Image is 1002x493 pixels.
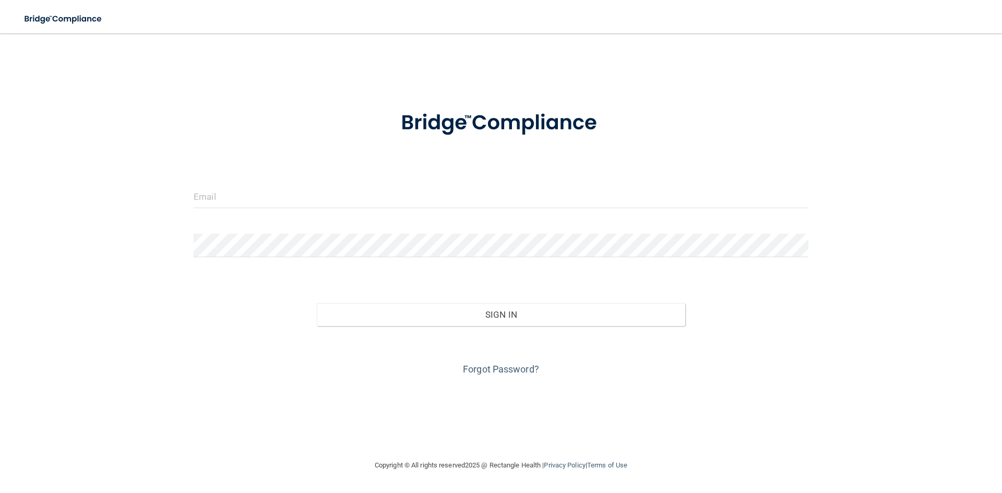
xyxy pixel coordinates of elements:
[311,449,691,482] div: Copyright © All rights reserved 2025 @ Rectangle Health | |
[16,8,112,30] img: bridge_compliance_login_screen.278c3ca4.svg
[379,96,623,150] img: bridge_compliance_login_screen.278c3ca4.svg
[587,461,627,469] a: Terms of Use
[317,303,686,326] button: Sign In
[463,364,539,375] a: Forgot Password?
[194,185,808,208] input: Email
[544,461,585,469] a: Privacy Policy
